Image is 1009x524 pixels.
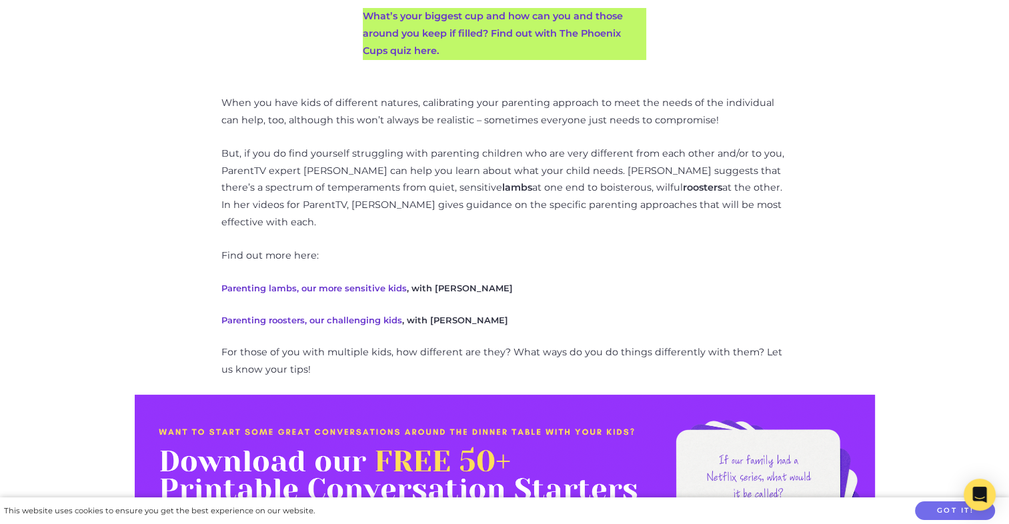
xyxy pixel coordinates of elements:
a: What’s your biggest cup and how can you and those around you keep if filled? Find out with The Ph... [363,10,623,57]
div: This website uses cookies to ensure you get the best experience on our website. [4,504,315,518]
strong: lambs [502,181,532,193]
strong: , with [PERSON_NAME] [402,315,508,325]
strong: , with [PERSON_NAME] [407,283,513,293]
p: But, if you do find yourself struggling with parenting children who are very different from each ... [221,145,788,232]
p: For those of you with multiple kids, how different are they? What ways do you do things different... [221,344,788,379]
button: Got it! [915,501,995,521]
p: When you have kids of different natures, calibrating your parenting approach to meet the needs of... [221,95,788,129]
a: Parenting roosters, our challenging kids [221,315,402,325]
strong: roosters [683,181,722,193]
p: Find out more here: [221,247,788,265]
a: Parenting lambs, our more sensitive kids [221,283,407,293]
div: Open Intercom Messenger [964,479,996,511]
